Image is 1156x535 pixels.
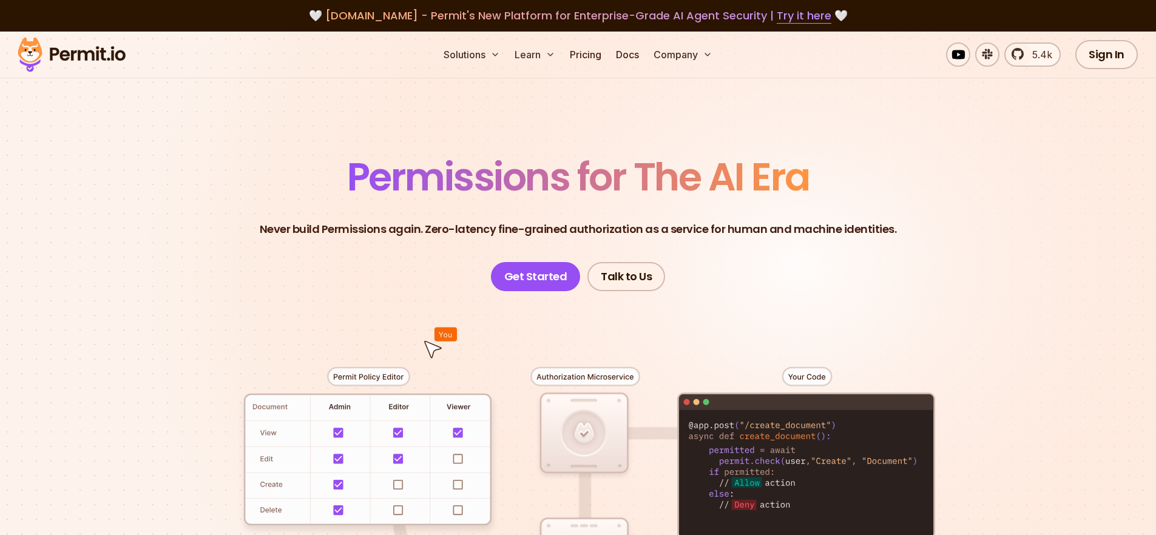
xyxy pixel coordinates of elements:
[611,42,644,67] a: Docs
[260,221,897,238] p: Never build Permissions again. Zero-latency fine-grained authorization as a service for human and...
[510,42,560,67] button: Learn
[491,262,581,291] a: Get Started
[649,42,717,67] button: Company
[29,7,1127,24] div: 🤍 🤍
[347,150,810,204] span: Permissions for The AI Era
[587,262,665,291] a: Talk to Us
[1025,47,1052,62] span: 5.4k
[777,8,831,24] a: Try it here
[1075,40,1138,69] a: Sign In
[325,8,831,23] span: [DOMAIN_NAME] - Permit's New Platform for Enterprise-Grade AI Agent Security |
[565,42,606,67] a: Pricing
[1004,42,1061,67] a: 5.4k
[12,34,131,75] img: Permit logo
[439,42,505,67] button: Solutions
